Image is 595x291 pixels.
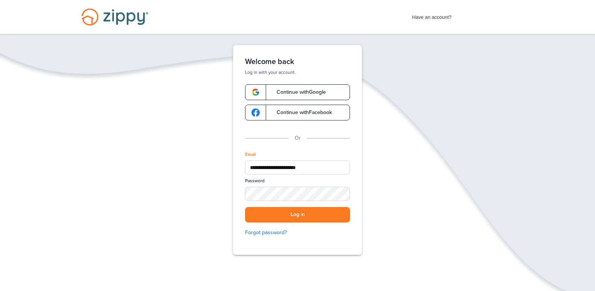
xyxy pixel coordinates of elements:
[295,134,301,142] p: Or
[245,187,350,201] input: Password
[245,207,350,222] button: Log in
[269,90,326,95] span: Continue with Google
[245,84,350,100] a: google-logoContinue withGoogle
[245,57,350,66] h1: Welcome back
[245,105,350,120] a: google-logoContinue withFacebook
[251,108,260,117] img: google-logo
[245,178,265,184] label: Password
[269,110,332,115] span: Continue with Facebook
[251,88,260,96] img: google-logo
[245,160,350,175] input: Email
[245,69,350,75] p: Log in with your account.
[412,9,452,21] span: Have an account?
[245,151,256,158] label: Email
[245,229,350,237] a: Forgot password?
